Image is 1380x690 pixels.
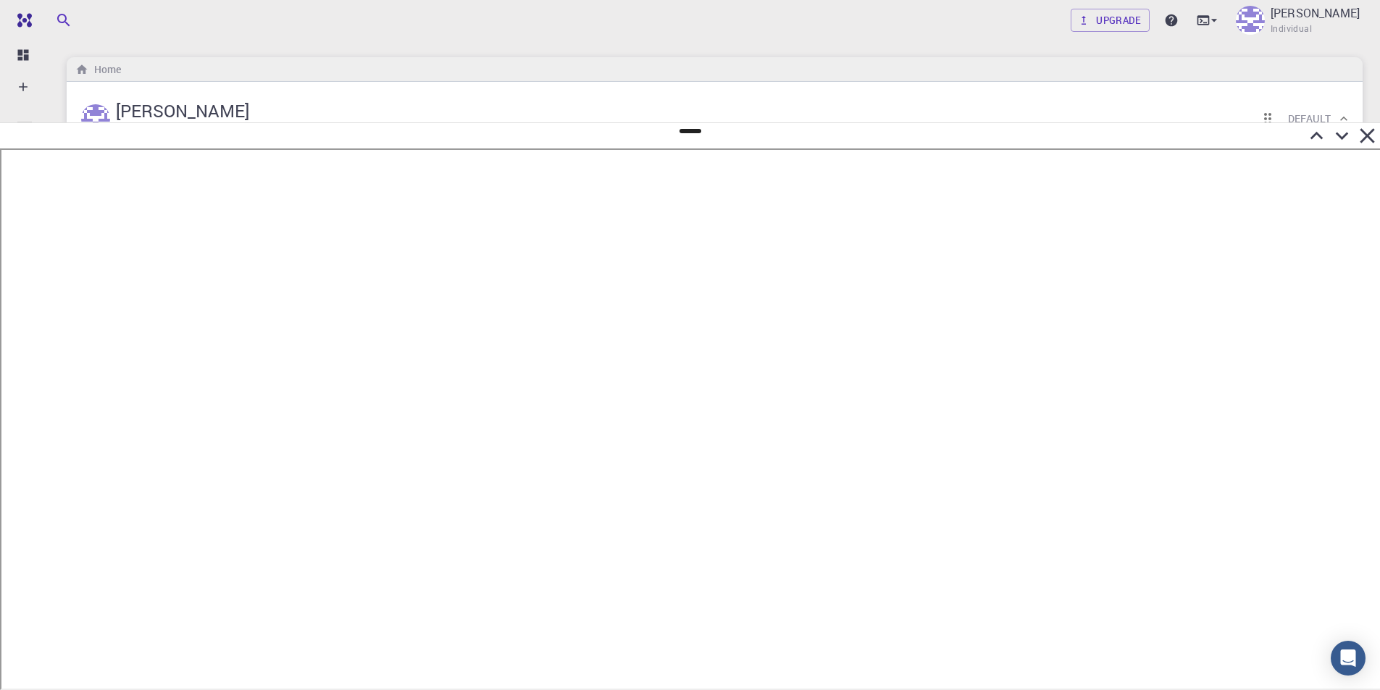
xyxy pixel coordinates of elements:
[1271,22,1312,36] span: Individual
[1331,641,1366,676] div: Open Intercom Messenger
[31,10,72,23] span: Hỗ trợ
[116,99,249,122] h5: [PERSON_NAME]
[88,62,121,77] h6: Home
[12,13,32,28] img: logo
[67,82,1363,156] div: tran teo[PERSON_NAME]IndividualReorder cardsDefault
[72,62,124,77] nav: breadcrumb
[1271,4,1360,22] p: [PERSON_NAME]
[81,104,110,133] img: tran teo
[1236,6,1265,35] img: tran teo
[1071,9,1150,32] a: Upgrade
[1288,111,1331,127] h6: Default
[1253,104,1282,133] button: Reorder cards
